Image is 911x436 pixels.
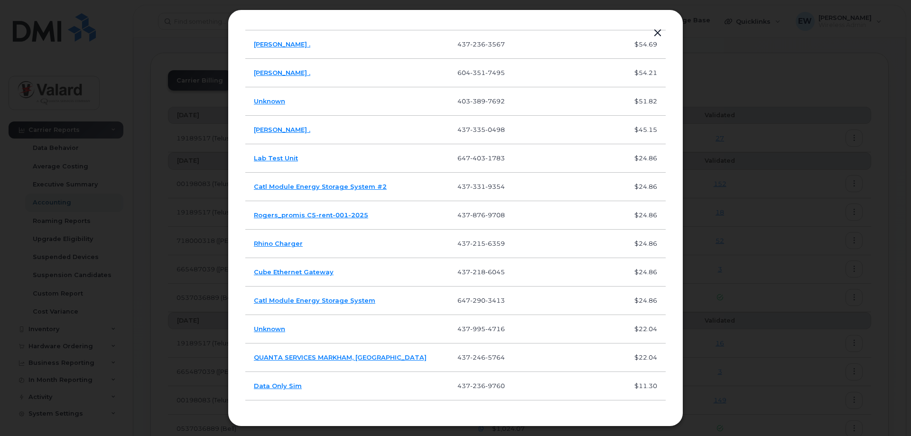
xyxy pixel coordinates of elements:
a: [PERSON_NAME] . [254,126,310,133]
span: 335 [470,126,485,133]
span: 6045 [485,268,505,276]
span: 0498 [485,126,505,133]
span: 437 [457,325,505,333]
td: $24.86 [616,144,666,173]
span: 218 [470,268,485,276]
span: 437 [457,268,505,276]
span: 246 [470,353,485,361]
span: 1783 [485,154,505,162]
span: 9760 [485,382,505,390]
span: 331 [470,183,485,190]
span: 9354 [485,183,505,190]
td: $22.04 [616,315,666,343]
span: 437 [457,126,505,133]
td: $11.30 [616,372,666,400]
span: 647 [457,154,505,162]
a: Catl Module Energy Storage System #2 [254,183,387,190]
td: $24.86 [616,287,666,315]
a: Cube Ethernet Gateway [254,268,334,276]
td: $22.04 [616,343,666,372]
span: 215 [470,240,485,247]
td: $51.82 [616,87,666,116]
span: 995 [470,325,485,333]
td: $24.86 [616,230,666,258]
span: 290 [470,297,485,304]
span: 236 [470,382,485,390]
span: 403 [470,154,485,162]
span: 437 [457,211,505,219]
span: 6359 [485,240,505,247]
span: 4716 [485,325,505,333]
a: Rhino Charger [254,240,303,247]
a: Data Only Sim [254,382,302,390]
td: $24.86 [616,201,666,230]
a: QUANTA SERVICES MARKHAM, [GEOGRAPHIC_DATA] [254,353,427,361]
span: 437 [457,240,505,247]
span: 437 [457,183,505,190]
span: 3413 [485,297,505,304]
span: 9708 [485,211,505,219]
td: $24.86 [616,173,666,201]
span: 876 [470,211,485,219]
td: $45.15 [616,116,666,144]
a: Unknown [254,325,285,333]
span: 647 [457,297,505,304]
span: 437 [457,382,505,390]
span: 437 [457,353,505,361]
a: Rogers_promis C5-rent-001-2025 [254,211,368,219]
a: Lab Test Unit [254,154,298,162]
a: Catl Module Energy Storage System [254,297,375,304]
span: 5764 [485,353,505,361]
td: $24.86 [616,258,666,287]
